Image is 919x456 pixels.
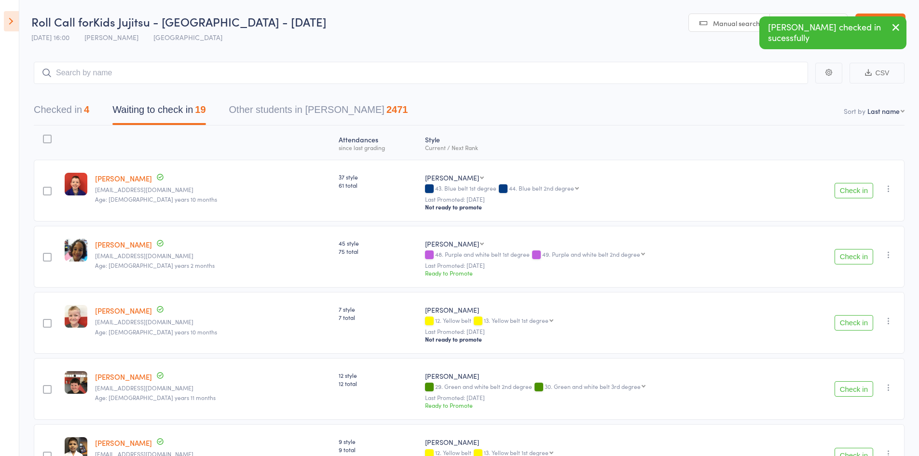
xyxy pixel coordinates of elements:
div: 30. Green and white belt 3rd degree [545,383,641,389]
span: [DATE] 16:00 [31,32,69,42]
button: Check in [835,183,873,198]
span: Manual search [713,18,760,28]
button: Check in [835,315,873,331]
img: image1561444573.png [65,239,87,262]
button: Check in [835,249,873,264]
div: Ready to Promote [425,269,782,277]
label: Sort by [844,106,865,116]
span: Age: [DEMOGRAPHIC_DATA] years 10 months [95,328,217,336]
button: Waiting to check in19 [112,99,206,125]
img: image1698728003.png [65,305,87,328]
span: 75 total [339,247,417,255]
a: [PERSON_NAME] [95,305,152,316]
small: tomdohnt@live.com.au [95,385,331,391]
a: [PERSON_NAME] [95,239,152,249]
span: Age: [DEMOGRAPHIC_DATA] years 2 months [95,261,215,269]
small: Last Promoted: [DATE] [425,196,782,203]
div: [PERSON_NAME] [425,305,782,315]
img: image1618623228.png [65,173,87,195]
div: since last grading [339,144,417,151]
div: 13. Yellow belt 1st degree [484,449,549,456]
span: 9 total [339,445,417,454]
span: Age: [DEMOGRAPHIC_DATA] years 11 months [95,393,216,401]
button: Other students in [PERSON_NAME]2471 [229,99,408,125]
div: Style [421,130,786,155]
span: 7 total [339,313,417,321]
div: 12. Yellow belt [425,317,782,325]
span: Roll Call for [31,14,93,29]
small: franciscabyrne@gmail.com [95,252,331,259]
small: Last Promoted: [DATE] [425,262,782,269]
span: 45 style [339,239,417,247]
span: 9 style [339,437,417,445]
span: Age: [DEMOGRAPHIC_DATA] years 10 months [95,195,217,203]
span: [PERSON_NAME] [84,32,138,42]
span: 37 style [339,173,417,181]
div: Not ready to promote [425,203,782,211]
small: Last Promoted: [DATE] [425,394,782,401]
div: 13. Yellow belt 1st degree [484,317,549,323]
div: 2471 [386,104,408,115]
div: [PERSON_NAME] checked in sucessfully [759,16,906,49]
div: Last name [867,106,900,116]
div: 49. Purple and white belt 2nd degree [542,251,640,257]
div: Ready to Promote [425,401,782,409]
span: 12 total [339,379,417,387]
a: Exit roll call [855,14,905,33]
small: maddisonconnery@gmail.com [95,318,331,325]
a: [PERSON_NAME] [95,372,152,382]
div: [PERSON_NAME] [425,173,479,182]
span: 12 style [339,371,417,379]
div: Atten­dances [335,130,421,155]
small: Last Promoted: [DATE] [425,328,782,335]
div: [PERSON_NAME] [425,437,782,447]
div: Not ready to promote [425,335,782,343]
button: CSV [850,63,905,83]
img: image1603345353.png [65,371,87,394]
div: 29. Green and white belt 2nd degree [425,383,782,391]
a: [PERSON_NAME] [95,438,152,448]
small: gypsie_leigh@y7mail.com [95,186,331,193]
div: 43. Blue belt 1st degree [425,185,782,193]
button: Checked in4 [34,99,89,125]
span: Kids Jujitsu - [GEOGRAPHIC_DATA] - [DATE] [93,14,327,29]
div: 19 [195,104,206,115]
button: Check in [835,381,873,397]
div: 4 [84,104,89,115]
div: [PERSON_NAME] [425,239,479,249]
span: 7 style [339,305,417,313]
input: Search by name [34,62,808,84]
div: 44. Blue belt 2nd degree [509,185,574,191]
div: Current / Next Rank [425,144,782,151]
span: 61 total [339,181,417,189]
div: 48. Purple and white belt 1st degree [425,251,782,259]
a: [PERSON_NAME] [95,173,152,183]
div: [PERSON_NAME] [425,371,782,381]
span: [GEOGRAPHIC_DATA] [153,32,222,42]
